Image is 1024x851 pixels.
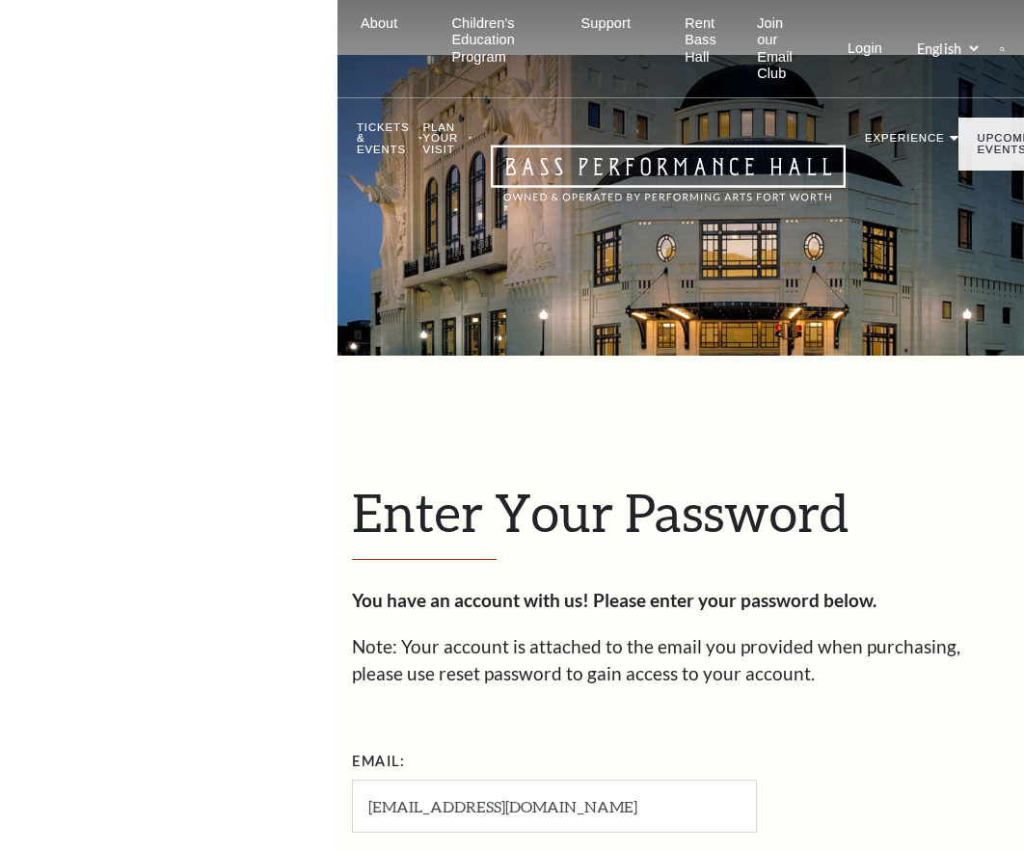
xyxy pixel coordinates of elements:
[451,15,526,66] p: Children's Education Program
[913,40,982,58] select: Select:
[685,15,722,66] p: Rent Bass Hall
[581,15,632,32] p: Support
[593,589,876,611] strong: Please enter your password below.
[865,133,945,154] p: Experience
[352,481,849,543] span: Enter Your Password
[832,25,898,72] a: Login
[352,633,1010,688] p: Note: Your account is attached to the email you provided when purchasing, please use reset passwo...
[352,750,405,774] label: Email:
[357,122,414,166] p: Tickets & Events
[352,780,757,833] input: Required
[361,15,397,32] p: About
[352,589,589,611] strong: You have an account with us!
[422,122,463,166] p: Plan Your Visit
